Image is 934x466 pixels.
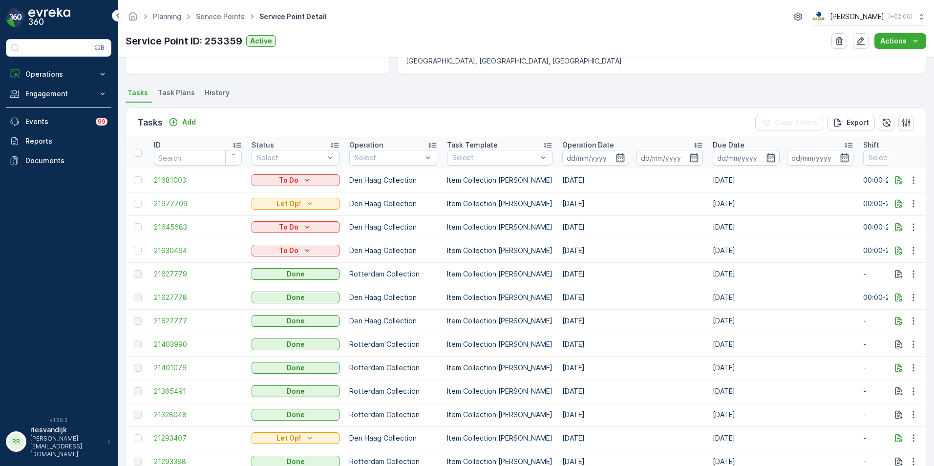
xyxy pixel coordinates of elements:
[349,339,437,349] p: Rotterdam Collection
[349,140,383,150] p: Operation
[557,215,708,239] td: [DATE]
[6,64,111,84] button: Operations
[154,316,242,326] a: 21627777
[708,333,858,356] td: [DATE]
[6,131,111,151] a: Reports
[154,150,242,166] input: Search
[252,385,340,397] button: Done
[154,175,242,185] a: 21681003
[252,174,340,186] button: To Do
[349,386,437,396] p: Rotterdam Collection
[557,192,708,215] td: [DATE]
[447,410,552,420] p: Item Collection [PERSON_NAME]
[755,115,823,130] button: Clear Filters
[154,339,242,349] a: 21403990
[452,153,537,163] p: Select
[287,293,305,302] p: Done
[557,239,708,262] td: [DATE]
[205,88,230,98] span: History
[95,44,105,52] p: ⌘B
[874,33,926,49] button: Actions
[138,116,163,129] p: Tasks
[252,315,340,327] button: Done
[252,221,340,233] button: To Do
[708,192,858,215] td: [DATE]
[447,339,552,349] p: Item Collection [PERSON_NAME]
[154,293,242,302] span: 21627778
[30,425,103,435] p: riesvandijk
[6,8,25,27] img: logo
[827,115,875,130] button: Export
[708,356,858,380] td: [DATE]
[708,426,858,450] td: [DATE]
[134,200,142,208] div: Toggle Row Selected
[830,12,884,21] p: [PERSON_NAME]
[154,433,242,443] span: 21293407
[557,286,708,309] td: [DATE]
[134,176,142,184] div: Toggle Row Selected
[562,150,629,166] input: dd/mm/yyyy
[349,175,437,185] p: Den Haag Collection
[557,380,708,403] td: [DATE]
[279,175,298,185] p: To Do
[447,433,552,443] p: Item Collection [PERSON_NAME]
[154,222,242,232] a: 21645683
[812,8,926,25] button: [PERSON_NAME](+02:00)
[252,409,340,421] button: Done
[134,270,142,278] div: Toggle Row Selected
[252,140,274,150] p: Status
[25,117,90,127] p: Events
[279,222,298,232] p: To Do
[134,223,142,231] div: Toggle Row Selected
[165,116,200,128] button: Add
[252,268,340,280] button: Done
[98,118,106,126] p: 99
[154,246,242,255] span: 21630464
[812,11,826,22] img: basis-logo_rgb2x.png
[6,425,111,458] button: RRriesvandijk[PERSON_NAME][EMAIL_ADDRESS][DOMAIN_NAME]
[863,140,879,150] p: Shift
[557,169,708,192] td: [DATE]
[154,410,242,420] span: 21328048
[708,309,858,333] td: [DATE]
[880,36,907,46] p: Actions
[134,340,142,348] div: Toggle Row Selected
[25,69,92,79] p: Operations
[127,15,138,23] a: Homepage
[287,339,305,349] p: Done
[127,88,148,98] span: Tasks
[708,169,858,192] td: [DATE]
[6,151,111,170] a: Documents
[708,239,858,262] td: [DATE]
[134,387,142,395] div: Toggle Row Selected
[250,36,272,46] p: Active
[713,140,744,150] p: Due Date
[557,333,708,356] td: [DATE]
[349,222,437,232] p: Den Haag Collection
[447,386,552,396] p: Item Collection [PERSON_NAME]
[28,8,70,27] img: logo_dark-DEwI_e13.png
[25,156,107,166] p: Documents
[25,89,92,99] p: Engagement
[637,150,703,166] input: dd/mm/yyyy
[287,410,305,420] p: Done
[154,140,161,150] p: ID
[562,140,614,150] p: Operation Date
[349,246,437,255] p: Den Haag Collection
[349,433,437,443] p: Den Haag Collection
[782,152,785,164] p: -
[708,403,858,426] td: [DATE]
[154,269,242,279] a: 21627779
[447,316,552,326] p: Item Collection [PERSON_NAME]
[154,386,242,396] span: 21365491
[196,12,245,21] a: Service Points
[447,246,552,255] p: Item Collection [PERSON_NAME]
[447,199,552,209] p: Item Collection [PERSON_NAME]
[134,294,142,301] div: Toggle Row Selected
[276,433,301,443] p: Let Op!
[154,199,242,209] a: 21677709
